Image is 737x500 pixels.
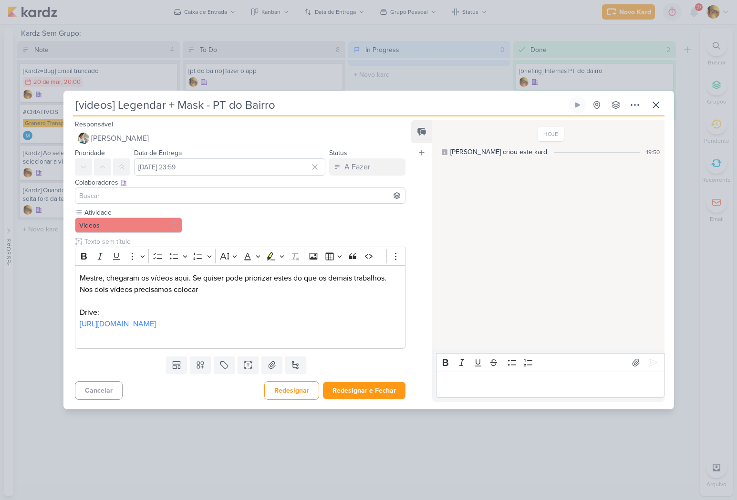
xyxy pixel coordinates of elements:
div: Editor editing area: main [75,265,406,349]
p: Nos dois vídeos precisamos colocar [80,284,400,295]
label: Atividade [83,208,183,218]
label: Responsável [75,120,113,128]
div: Ligar relógio [574,101,581,109]
a: [URL][DOMAIN_NAME] [80,319,156,329]
input: Select a date [134,158,326,176]
button: Cancelar [75,381,123,400]
p: Drive: [80,307,400,330]
span: [PERSON_NAME] [91,133,149,144]
input: Kard Sem Título [73,96,567,114]
button: Vídeos [75,218,183,233]
div: Editor toolbar [436,353,664,372]
img: Raphael Simas [78,133,89,144]
input: Texto sem título [83,237,406,247]
p: Mestre, chegaram os vídeos aqui. Se quiser pode priorizar estes do que os demais trabalhos. [80,272,400,284]
div: Editor editing area: main [436,372,664,398]
div: A Fazer [344,161,370,173]
div: [PERSON_NAME] criou este kard [450,147,547,157]
button: [PERSON_NAME] [75,130,406,147]
div: 19:50 [646,148,660,156]
div: Colaboradores [75,177,406,187]
button: Redesignar [264,381,319,400]
div: Editor toolbar [75,247,406,265]
button: Redesignar e Fechar [323,382,405,399]
label: Status [329,149,347,157]
input: Buscar [77,190,404,201]
label: Prioridade [75,149,105,157]
label: Data de Entrega [134,149,182,157]
button: A Fazer [329,158,405,176]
